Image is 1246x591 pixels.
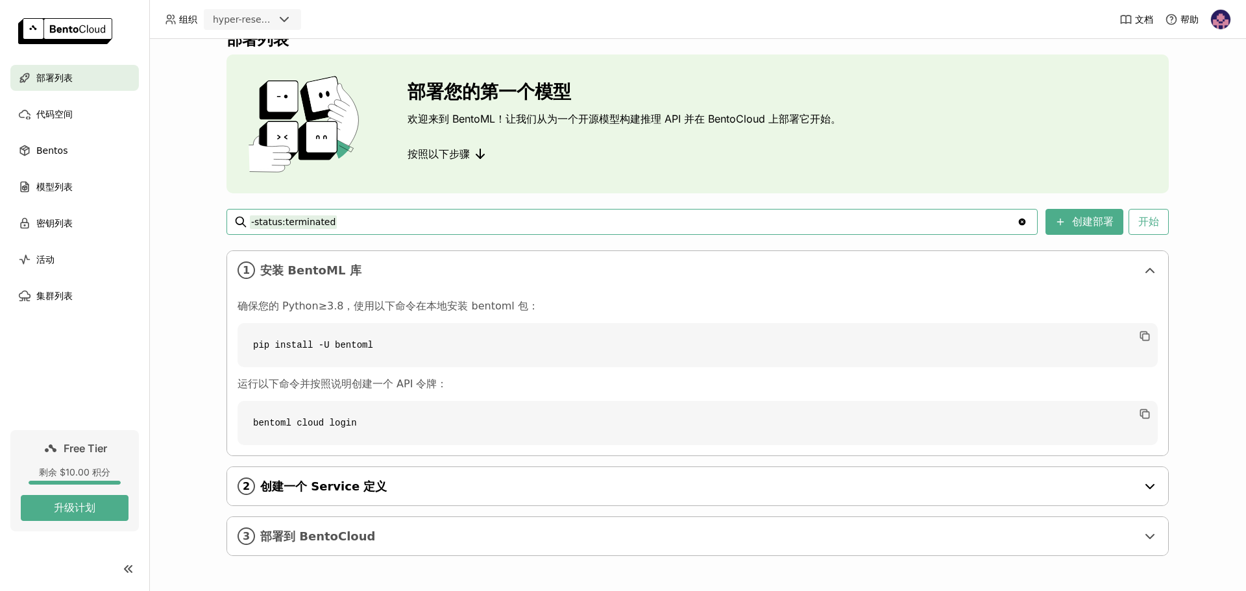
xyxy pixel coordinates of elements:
[10,283,139,309] a: 集群列表
[36,215,73,231] span: 密钥列表
[64,442,107,455] span: Free Tier
[237,75,376,173] img: cover onboarding
[238,323,1158,367] code: pip install -U bentoml
[10,174,139,200] a: 模型列表
[1129,209,1169,235] button: 开始
[1017,217,1027,227] svg: Clear value
[179,14,197,25] span: 组织
[10,210,139,236] a: 密钥列表
[1135,14,1153,25] span: 文档
[408,112,841,125] p: 欢迎来到 BentoML！让我们从为一个开源模型构建推理 API 并在 BentoCloud 上部署它开始。
[227,467,1168,505] div: 2创建一个 Service 定义
[10,247,139,272] a: 活动
[10,138,139,163] a: Bentos
[250,211,1017,232] input: 搜索
[10,101,139,127] a: 代码空间
[36,288,73,304] span: 集群列表
[238,378,1158,391] p: 运行以下命令并按照说明创建一个 API 令牌：
[238,477,255,495] i: 2
[213,13,274,26] div: hyper-research
[238,261,255,279] i: 1
[10,65,139,91] a: 部署列表
[238,300,1158,313] p: 确保您的 Python≥3.8，使用以下命令在本地安装 bentoml 包：
[260,479,1137,494] span: 创建一个 Service 定义
[238,527,255,545] i: 3
[227,517,1168,555] div: 3部署到 BentoCloud
[260,529,1137,544] span: 部署到 BentoCloud
[21,466,128,478] div: 剩余 $10.00 积分
[36,252,55,267] span: 活动
[408,81,841,102] h3: 部署您的第一个模型
[238,401,1158,445] code: bentoml cloud login
[18,18,112,44] img: logo
[10,430,139,531] a: Free Tier剩余 $10.00 积分升级计划
[1045,209,1123,235] button: 创建部署
[36,106,73,122] span: 代码空间
[1119,13,1153,26] a: 文档
[227,251,1168,289] div: 1安装 BentoML 库
[36,179,73,195] span: 模型列表
[21,495,128,521] button: 升级计划
[1165,13,1199,26] div: 帮助
[408,147,470,160] span: 按照以下步骤
[1180,14,1199,25] span: 帮助
[226,30,1169,49] div: 部署列表
[36,143,67,158] span: Bentos
[36,70,73,86] span: 部署列表
[1211,10,1230,29] img: Ming Tang
[275,14,276,27] input: Selected hyper-research.
[260,263,1137,278] span: 安装 BentoML 库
